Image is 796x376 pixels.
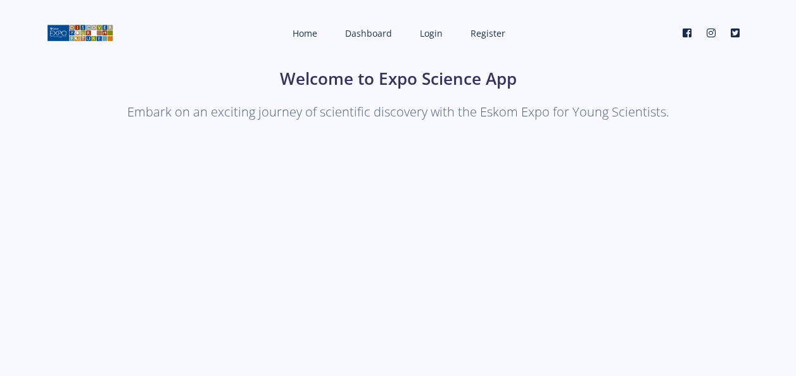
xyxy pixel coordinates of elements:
a: Register [458,16,515,50]
span: Register [471,27,505,39]
p: Embark on an exciting journey of scientific discovery with the Eskom Expo for Young Scientists. [47,101,750,123]
img: logo01.png [47,23,113,42]
h1: Welcome to Expo Science App [47,66,750,91]
span: Dashboard [345,27,392,39]
a: Dashboard [332,16,402,50]
a: Login [407,16,453,50]
span: Home [293,27,317,39]
a: Home [280,16,327,50]
span: Login [420,27,443,39]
